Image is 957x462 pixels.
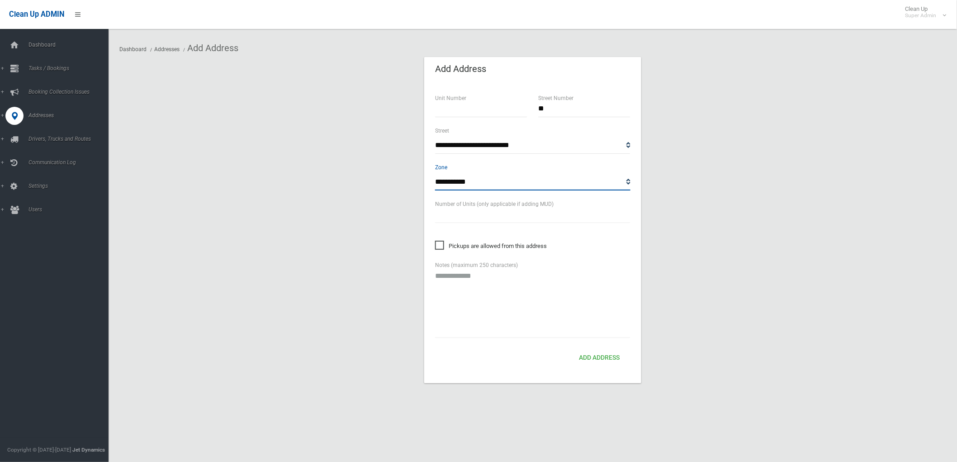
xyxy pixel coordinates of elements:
[26,89,116,95] span: Booking Collection Issues
[26,65,116,71] span: Tasks / Bookings
[26,159,116,166] span: Communication Log
[72,447,105,453] strong: Jet Dynamics
[26,112,116,119] span: Addresses
[119,46,147,52] a: Dashboard
[154,46,180,52] a: Addresses
[901,5,946,19] span: Clean Up
[424,60,497,78] header: Add Address
[575,349,623,366] button: Add Address
[9,10,64,19] span: Clean Up ADMIN
[435,241,547,252] span: Pickups are allowed from this address
[26,42,116,48] span: Dashboard
[26,183,116,189] span: Settings
[26,206,116,213] span: Users
[26,136,116,142] span: Drivers, Trucks and Routes
[905,12,937,19] small: Super Admin
[7,447,71,453] span: Copyright © [DATE]-[DATE]
[181,40,238,57] li: Add Address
